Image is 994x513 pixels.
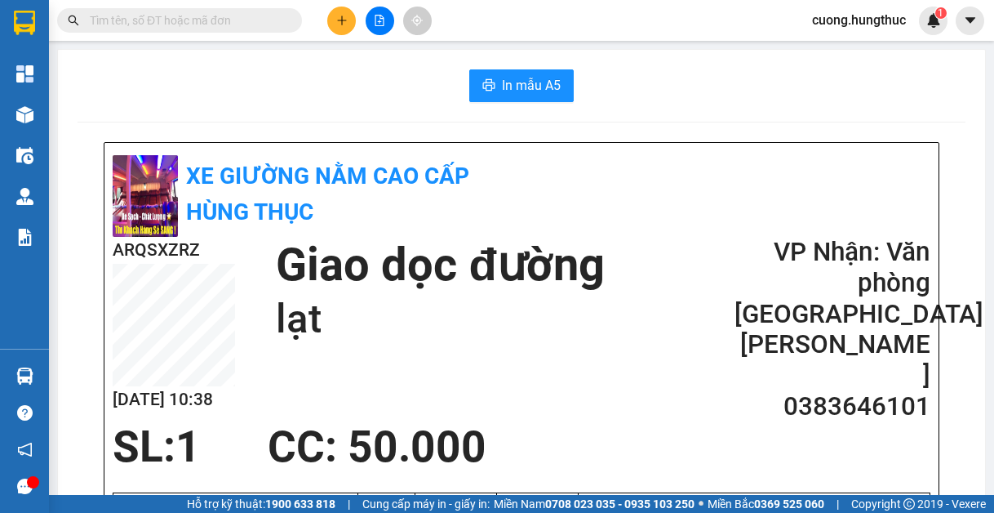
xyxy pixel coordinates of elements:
[938,7,943,19] span: 1
[90,11,282,29] input: Tìm tên, số ĐT hoặc mã đơn
[336,15,348,26] span: plus
[411,15,423,26] span: aim
[734,329,930,391] h2: [PERSON_NAME]
[113,155,178,237] img: logo.jpg
[16,368,33,385] img: warehouse-icon
[903,498,915,510] span: copyright
[708,495,824,513] span: Miền Bắc
[276,293,604,346] h1: lạt
[14,11,35,35] img: logo-vxr
[926,13,941,28] img: icon-new-feature
[175,422,201,472] span: 1
[16,147,33,164] img: warehouse-icon
[186,163,469,225] b: XE GIƯỜNG NẰM CAO CẤP HÙNG THỤC
[469,69,574,102] button: printerIn mẫu A5
[799,10,919,30] span: cuong.hungthuc
[366,7,394,35] button: file-add
[68,15,79,26] span: search
[187,495,335,513] span: Hỗ trợ kỹ thuật:
[403,7,432,35] button: aim
[502,75,561,96] span: In mẫu A5
[113,422,175,472] span: SL:
[754,497,824,511] strong: 0369 525 060
[348,495,350,513] span: |
[699,501,703,507] span: ⚪️
[545,497,694,511] strong: 0708 023 035 - 0935 103 250
[113,386,235,413] h2: [DATE] 10:38
[362,495,490,513] span: Cung cấp máy in - giấy in:
[494,495,694,513] span: Miền Nam
[258,422,496,471] div: CC : 50.000
[16,106,33,123] img: warehouse-icon
[276,237,604,293] h1: Giao dọc đường
[16,229,33,246] img: solution-icon
[113,237,235,264] h2: ARQSXZRZ
[17,405,33,421] span: question-circle
[265,497,335,511] strong: 1900 633 818
[16,188,33,205] img: warehouse-icon
[734,237,930,329] h2: VP Nhận: Văn phòng [GEOGRAPHIC_DATA]
[734,391,930,422] h2: 0383646101
[482,78,495,94] span: printer
[374,15,385,26] span: file-add
[836,495,839,513] span: |
[327,7,356,35] button: plus
[935,7,947,19] sup: 1
[17,442,33,457] span: notification
[16,65,33,83] img: dashboard-icon
[963,13,978,28] span: caret-down
[17,479,33,494] span: message
[956,7,984,35] button: caret-down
